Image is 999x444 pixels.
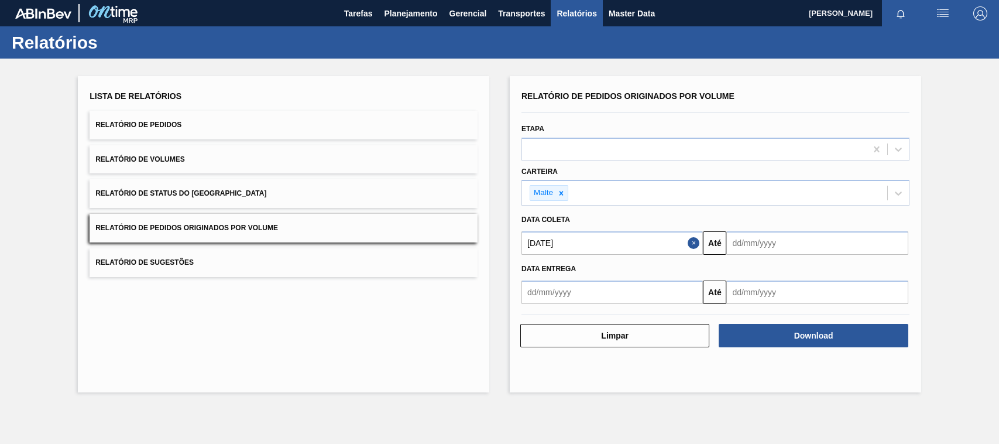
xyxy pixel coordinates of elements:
input: dd/mm/yyyy [521,231,703,255]
input: dd/mm/yyyy [726,281,908,304]
span: Gerencial [449,6,487,21]
span: Relatório de Volumes [95,155,184,163]
input: dd/mm/yyyy [726,231,908,255]
label: Carteira [521,168,558,176]
span: Data coleta [521,216,570,224]
span: Transportes [498,6,545,21]
span: Lista de Relatórios [90,91,181,101]
span: Master Data [609,6,655,21]
img: userActions [936,6,950,21]
button: Relatório de Pedidos [90,111,478,139]
span: Relatório de Status do [GEOGRAPHIC_DATA] [95,189,266,197]
h1: Relatórios [12,36,219,49]
button: Até [703,281,726,304]
span: Tarefas [344,6,373,21]
button: Notificações [882,5,919,22]
input: dd/mm/yyyy [521,281,703,304]
div: Malte [530,186,555,200]
button: Relatório de Status do [GEOGRAPHIC_DATA] [90,179,478,208]
button: Download [719,324,908,347]
span: Relatórios [557,6,596,21]
button: Até [703,231,726,255]
span: Relatório de Sugestões [95,258,194,267]
span: Planejamento [384,6,437,21]
label: Etapa [521,125,544,133]
span: Relatório de Pedidos Originados por Volume [95,224,278,232]
img: Logout [973,6,987,21]
span: Data entrega [521,265,576,273]
span: Relatório de Pedidos Originados por Volume [521,91,734,101]
span: Relatório de Pedidos [95,121,181,129]
button: Relatório de Sugestões [90,248,478,277]
img: TNhmsLtSVTkK8tSr43FrP2fwEKptu5GPRR3wAAAABJRU5ErkJggg== [15,8,71,19]
button: Relatório de Volumes [90,145,478,174]
button: Close [688,231,703,255]
button: Relatório de Pedidos Originados por Volume [90,214,478,243]
button: Limpar [520,324,709,347]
